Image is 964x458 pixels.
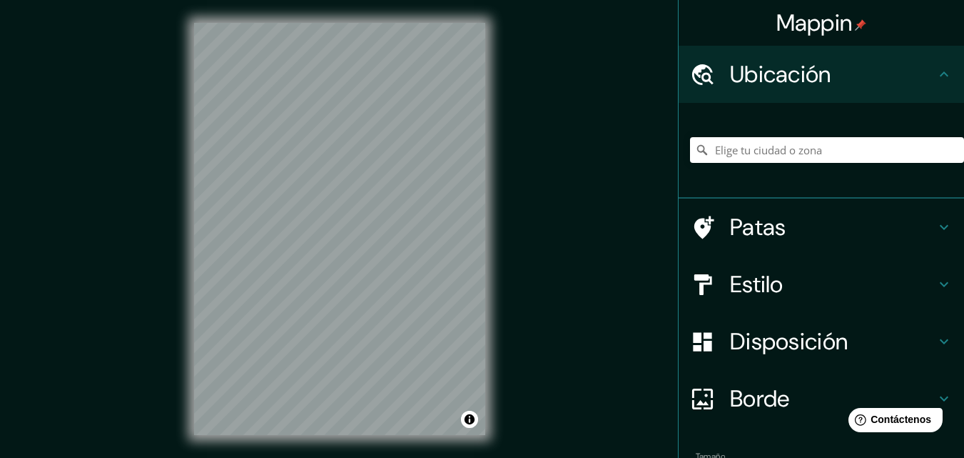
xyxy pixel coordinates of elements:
[730,384,790,414] font: Borde
[194,23,485,435] canvas: Mapa
[461,411,478,428] button: Activar o desactivar atribución
[776,8,853,38] font: Mappin
[855,19,866,31] img: pin-icon.png
[730,59,831,89] font: Ubicación
[730,327,848,357] font: Disposición
[730,269,783,299] font: Estilo
[679,256,964,313] div: Estilo
[679,370,964,427] div: Borde
[690,137,964,163] input: Elige tu ciudad o zona
[679,313,964,370] div: Disposición
[730,212,786,242] font: Patas
[837,402,948,442] iframe: Lanzador de widgets de ayuda
[679,199,964,256] div: Patas
[679,46,964,103] div: Ubicación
